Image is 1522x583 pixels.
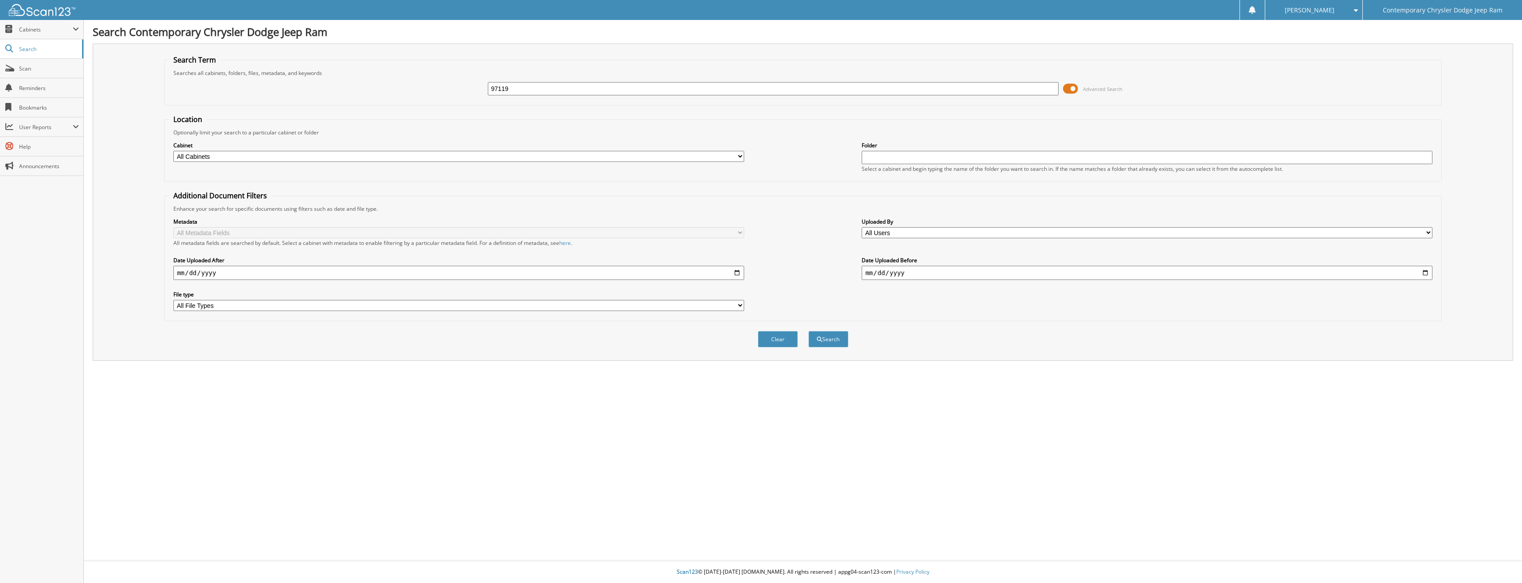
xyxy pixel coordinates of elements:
[862,165,1432,173] div: Select a cabinet and begin typing the name of the folder you want to search in. If the name match...
[173,256,744,264] label: Date Uploaded After
[19,45,78,53] span: Search
[862,218,1432,225] label: Uploaded By
[19,162,79,170] span: Announcements
[9,4,75,16] img: scan123-logo-white.svg
[173,266,744,280] input: start
[84,561,1522,583] div: © [DATE]-[DATE] [DOMAIN_NAME]. All rights reserved | appg04-scan123-com |
[173,218,744,225] label: Metadata
[896,568,930,575] a: Privacy Policy
[19,26,73,33] span: Cabinets
[1383,8,1502,13] span: Contemporary Chrysler Dodge Jeep Ram
[93,24,1513,39] h1: Search Contemporary Chrysler Dodge Jeep Ram
[169,129,1437,136] div: Optionally limit your search to a particular cabinet or folder
[19,123,73,131] span: User Reports
[173,142,744,149] label: Cabinet
[758,331,798,347] button: Clear
[173,291,744,298] label: File type
[862,266,1432,280] input: end
[169,205,1437,213] div: Enhance your search for specific documents using filters such as date and file type.
[169,114,207,124] legend: Location
[1083,86,1122,92] span: Advanced Search
[677,568,698,575] span: Scan123
[19,104,79,111] span: Bookmarks
[1478,540,1522,583] iframe: Chat Widget
[169,55,220,65] legend: Search Term
[19,143,79,150] span: Help
[559,239,571,247] a: here
[19,84,79,92] span: Reminders
[169,191,271,201] legend: Additional Document Filters
[19,65,79,72] span: Scan
[1285,8,1334,13] span: [PERSON_NAME]
[862,256,1432,264] label: Date Uploaded Before
[169,69,1437,77] div: Searches all cabinets, folders, files, metadata, and keywords
[173,239,744,247] div: All metadata fields are searched by default. Select a cabinet with metadata to enable filtering b...
[808,331,848,347] button: Search
[862,142,1432,149] label: Folder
